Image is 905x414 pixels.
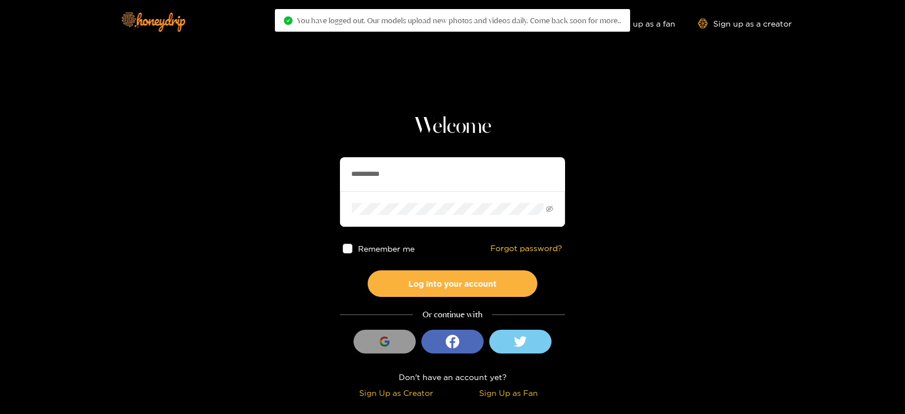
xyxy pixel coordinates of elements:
[490,244,562,253] a: Forgot password?
[598,19,675,28] a: Sign up as a fan
[698,19,792,28] a: Sign up as a creator
[284,16,292,25] span: check-circle
[368,270,537,297] button: Log into your account
[340,308,565,321] div: Or continue with
[358,244,415,253] span: Remember me
[297,16,621,25] span: You have logged out. Our models upload new photos and videos daily. Come back soon for more..
[340,113,565,140] h1: Welcome
[546,205,553,213] span: eye-invisible
[343,386,450,399] div: Sign Up as Creator
[340,370,565,383] div: Don't have an account yet?
[455,386,562,399] div: Sign Up as Fan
